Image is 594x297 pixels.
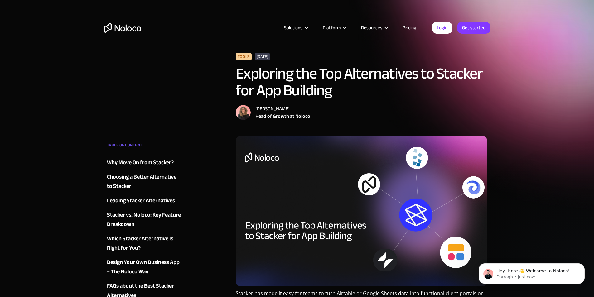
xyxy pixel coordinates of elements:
a: Pricing [395,24,424,32]
div: TABLE OF CONTENT [107,141,182,153]
a: Leading Stacker Alternatives [107,196,182,205]
div: Solutions [276,24,315,32]
a: Which Stacker Alternative Is Right for You? [107,234,182,253]
a: Design Your Own Business App – The Noloco Way [107,258,182,276]
a: Login [432,22,452,34]
div: Platform [315,24,353,32]
a: Stacker vs. Noloco: Key Feature Breakdown [107,210,182,229]
div: Why Move On from Stacker? [107,158,174,167]
div: [PERSON_NAME] [255,105,310,113]
div: Leading Stacker Alternatives [107,196,175,205]
div: Resources [361,24,382,32]
div: Head of Growth at Noloco [255,113,310,120]
h1: Exploring the Top Alternatives to Stacker for App Building [236,65,487,99]
a: home [104,23,141,33]
div: Solutions [284,24,302,32]
a: Choosing a Better Alternative to Stacker [107,172,182,191]
iframe: Intercom notifications message [469,250,594,294]
div: Resources [353,24,395,32]
a: Why Move On from Stacker? [107,158,182,167]
div: Platform [323,24,341,32]
a: Get started [457,22,490,34]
